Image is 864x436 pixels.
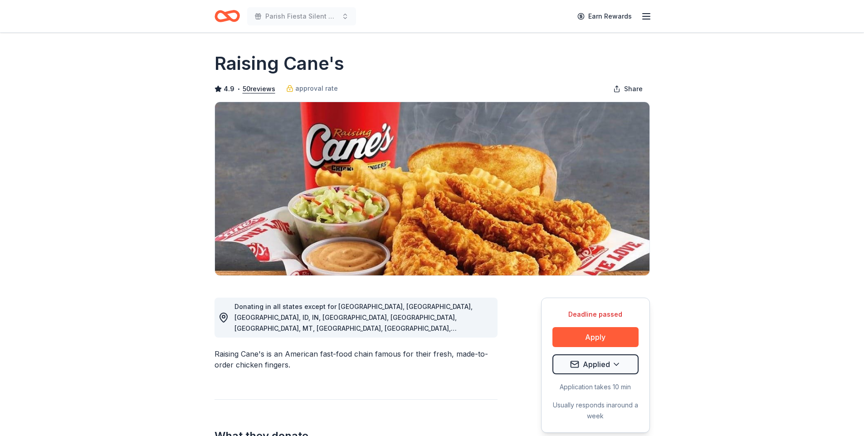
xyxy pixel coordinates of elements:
[552,354,639,374] button: Applied
[215,102,649,275] img: Image for Raising Cane's
[215,348,498,370] div: Raising Cane's is an American fast-food chain famous for their fresh, made-to-order chicken fingers.
[237,85,240,93] span: •
[606,80,650,98] button: Share
[265,11,338,22] span: Parish Fiesta Silent Auction
[215,5,240,27] a: Home
[552,382,639,392] div: Application takes 10 min
[572,8,637,24] a: Earn Rewards
[583,358,610,370] span: Applied
[247,7,356,25] button: Parish Fiesta Silent Auction
[552,309,639,320] div: Deadline passed
[243,83,275,94] button: 50reviews
[234,303,473,376] span: Donating in all states except for [GEOGRAPHIC_DATA], [GEOGRAPHIC_DATA], [GEOGRAPHIC_DATA], ID, IN...
[215,51,344,76] h1: Raising Cane's
[552,400,639,421] div: Usually responds in around a week
[286,83,338,94] a: approval rate
[295,83,338,94] span: approval rate
[224,83,234,94] span: 4.9
[552,327,639,347] button: Apply
[624,83,643,94] span: Share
